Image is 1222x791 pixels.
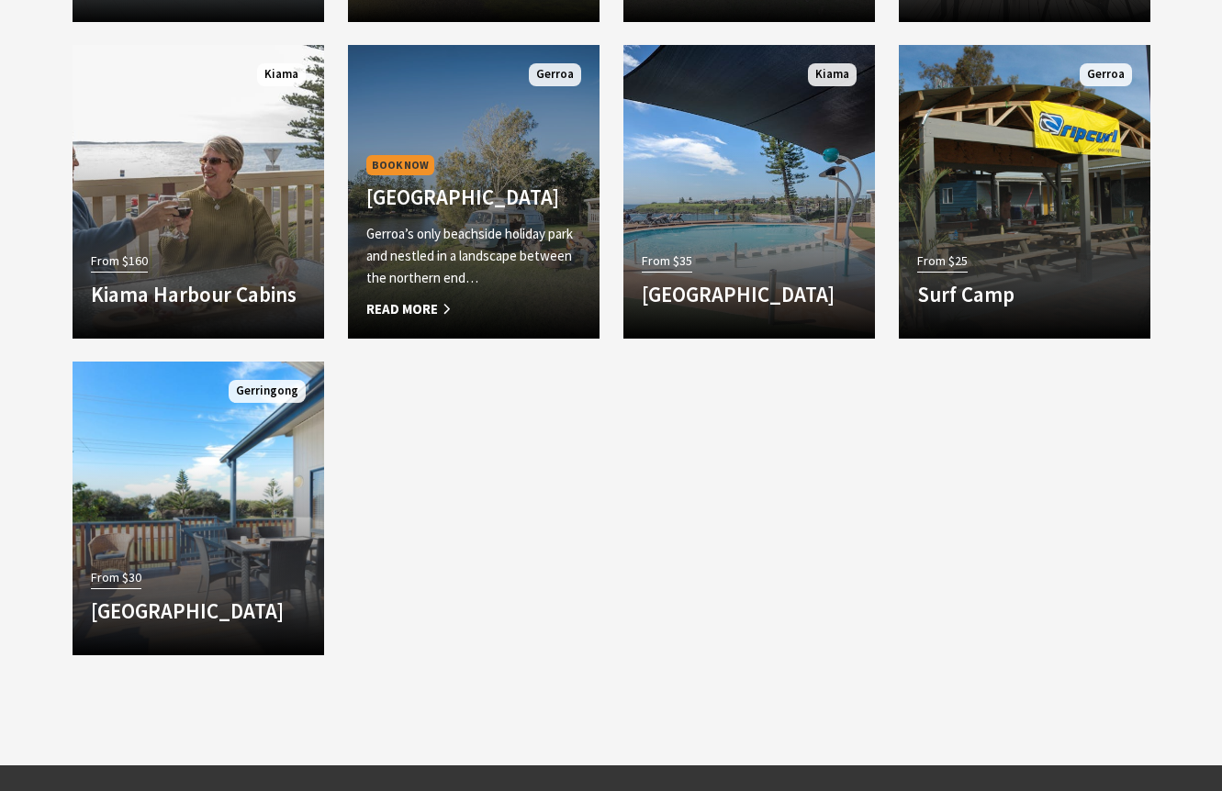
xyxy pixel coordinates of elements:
[642,251,692,272] span: From $35
[91,598,306,624] h4: [GEOGRAPHIC_DATA]
[91,251,148,272] span: From $160
[73,362,324,655] a: From $30 [GEOGRAPHIC_DATA] Gerringong
[623,45,875,339] a: From $35 [GEOGRAPHIC_DATA] Kiama
[917,251,968,272] span: From $25
[899,45,1150,339] a: Another Image Used From $25 Surf Camp Gerroa
[529,63,581,86] span: Gerroa
[1080,63,1132,86] span: Gerroa
[348,45,600,339] a: Book Now [GEOGRAPHIC_DATA] Gerroa’s only beachside holiday park and nestled in a landscape betwee...
[91,282,306,307] h4: Kiama Harbour Cabins
[808,63,857,86] span: Kiama
[917,282,1132,307] h4: Surf Camp
[366,298,581,320] span: Read More
[91,567,141,588] span: From $30
[366,184,581,210] h4: [GEOGRAPHIC_DATA]
[229,380,306,403] span: Gerringong
[366,155,434,174] span: Book Now
[257,63,306,86] span: Kiama
[366,223,581,289] p: Gerroa’s only beachside holiday park and nestled in a landscape between the northern end…
[73,45,324,339] a: From $160 Kiama Harbour Cabins Kiama
[642,282,857,307] h4: [GEOGRAPHIC_DATA]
